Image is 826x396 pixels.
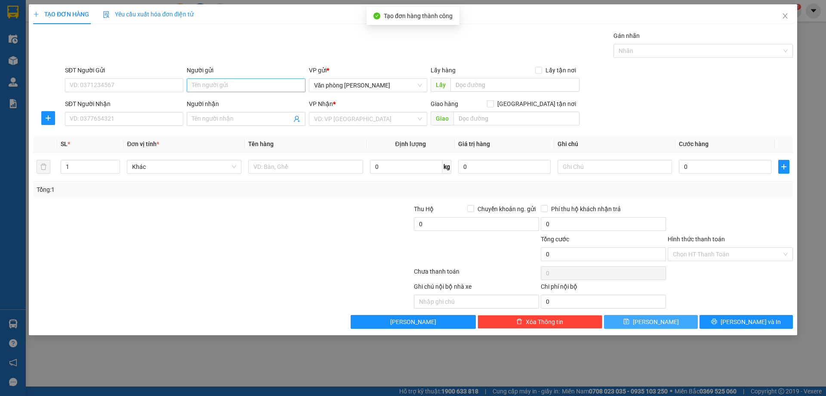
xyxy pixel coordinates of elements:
[65,65,183,75] div: SĐT Người Gửi
[413,267,540,282] div: Chưa thanh toán
[458,140,490,147] span: Giá trị hàng
[443,160,451,174] span: kg
[41,111,55,125] button: plus
[604,315,697,329] button: save[PERSON_NAME]
[623,318,629,325] span: save
[248,160,363,174] input: VD: Bàn, Ghế
[42,115,55,122] span: plus
[61,140,68,147] span: SL
[700,315,793,329] button: printer[PERSON_NAME] và In
[103,11,194,18] span: Yêu cầu xuất hóa đơn điện tử
[773,4,797,28] button: Close
[127,140,159,147] span: Đơn vị tính
[782,12,789,19] span: close
[390,317,436,327] span: [PERSON_NAME]
[33,11,89,18] span: TẠO ĐƠN HÀNG
[309,100,333,107] span: VP Nhận
[431,100,458,107] span: Giao hàng
[554,136,675,153] th: Ghi chú
[314,79,422,92] span: Văn phòng Quỳnh Lưu
[309,65,427,75] div: VP gửi
[395,140,426,147] span: Định lượng
[187,99,305,109] div: Người nhận
[384,12,453,19] span: Tạo đơn hàng thành công
[526,317,563,327] span: Xóa Thông tin
[37,185,319,194] div: Tổng: 1
[33,11,39,17] span: plus
[431,112,453,125] span: Giao
[450,78,579,92] input: Dọc đường
[37,160,50,174] button: delete
[132,160,236,173] span: Khác
[65,99,183,109] div: SĐT Người Nhận
[633,317,679,327] span: [PERSON_NAME]
[187,65,305,75] div: Người gửi
[711,318,717,325] span: printer
[414,295,539,309] input: Nhập ghi chú
[541,236,569,243] span: Tổng cước
[494,99,579,109] span: [GEOGRAPHIC_DATA] tận nơi
[414,206,434,212] span: Thu Hộ
[414,282,539,295] div: Ghi chú nội bộ nhà xe
[679,140,709,147] span: Cước hàng
[542,65,579,75] span: Lấy tận nơi
[373,12,380,19] span: check-circle
[541,282,666,295] div: Chi phí nội bộ
[248,140,274,147] span: Tên hàng
[431,67,456,74] span: Lấy hàng
[721,317,781,327] span: [PERSON_NAME] và In
[778,160,789,174] button: plus
[516,318,522,325] span: delete
[613,32,640,39] label: Gán nhãn
[458,160,551,174] input: 0
[558,160,672,174] input: Ghi Chú
[453,112,579,125] input: Dọc đường
[351,315,476,329] button: [PERSON_NAME]
[779,163,789,170] span: plus
[103,11,110,18] img: icon
[548,204,624,214] span: Phí thu hộ khách nhận trả
[668,236,725,243] label: Hình thức thanh toán
[474,204,539,214] span: Chuyển khoản ng. gửi
[293,115,300,122] span: user-add
[478,315,603,329] button: deleteXóa Thông tin
[431,78,450,92] span: Lấy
